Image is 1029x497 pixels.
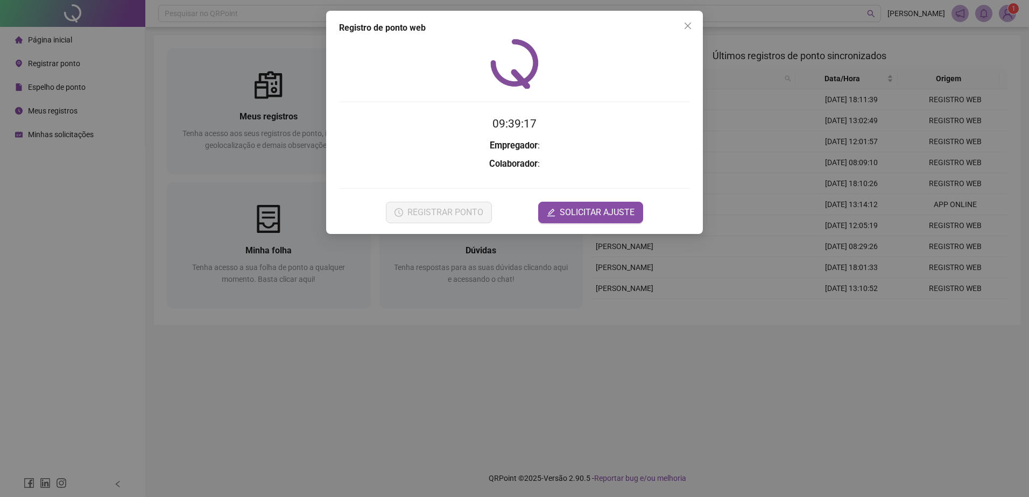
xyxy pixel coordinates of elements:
strong: Empregador [490,140,538,151]
span: close [683,22,692,30]
img: QRPoint [490,39,539,89]
span: edit [547,208,555,217]
strong: Colaborador [489,159,538,169]
h3: : [339,157,690,171]
button: editSOLICITAR AJUSTE [538,202,643,223]
time: 09:39:17 [492,117,537,130]
button: Close [679,17,696,34]
h3: : [339,139,690,153]
button: REGISTRAR PONTO [386,202,492,223]
div: Registro de ponto web [339,22,690,34]
span: SOLICITAR AJUSTE [560,206,635,219]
